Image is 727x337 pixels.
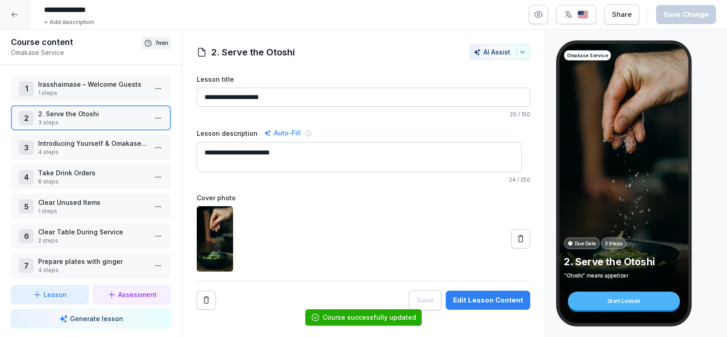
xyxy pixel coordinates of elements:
p: 4 steps [38,266,147,274]
p: 1 steps [38,89,147,97]
div: 22. Serve the Otoshi3 steps [11,105,171,130]
div: 2 [19,111,34,125]
p: Clear Unused Items [38,198,147,207]
p: 2. Serve the Otoshi [38,109,147,119]
div: 7 [19,258,34,273]
p: 3 steps [38,119,147,127]
div: 6 [19,229,34,243]
button: Save [409,290,441,310]
p: 7 min [155,39,168,48]
p: Assessment [118,290,157,299]
span: 24 [509,176,516,183]
button: Assessment [93,285,171,304]
div: Save [417,295,433,305]
div: Start Lesson [568,292,680,310]
p: 3 Steps [605,240,622,247]
p: 6 steps [38,178,147,186]
div: 3Introducing Yourself & Omakase [GEOGRAPHIC_DATA]4 steps [11,135,171,160]
p: Omakase Service [11,48,141,57]
p: 2. Serve the Otoshi [564,256,684,268]
p: Introducing Yourself & Omakase [GEOGRAPHIC_DATA] [38,139,147,148]
button: Generate lesson [11,309,171,328]
h1: 2. Serve the Otoshi [211,45,295,59]
div: AI Assist [473,48,526,56]
div: 7Prepare plates with ginger4 steps [11,253,171,278]
div: 4Take Drink Orders6 steps [11,164,171,189]
div: Course successfully updated [323,313,416,322]
button: Lesson [11,285,89,304]
div: Save Change [663,10,709,20]
div: 6Clear Table During Service2 steps [11,223,171,248]
p: Irasshaimase – Welcome Guests [38,79,147,89]
div: 4 [19,170,34,184]
button: Save Change [656,5,716,24]
div: 5Clear Unused Items1 steps [11,194,171,219]
p: Due Date [575,240,596,247]
div: Share [612,10,632,20]
p: Omakase Service [567,52,608,59]
p: 2 steps [38,237,147,245]
button: Share [604,5,639,25]
p: / 150 [197,110,530,119]
img: us.svg [578,10,588,19]
p: Lesson [44,290,67,299]
label: Lesson title [197,74,530,84]
label: Cover photo [197,193,530,203]
label: Lesson description [197,129,258,138]
p: Generate lesson [70,314,123,323]
div: 1Irasshaimase – Welcome Guests1 steps [11,76,171,101]
div: 3 [19,140,34,155]
span: 20 [510,111,517,118]
p: “Otoshi” means appetizer [564,272,684,279]
button: Edit Lesson Content [446,291,530,310]
p: Take Drink Orders [38,168,147,178]
img: xivcn68qoiugnovo5xwav58m.png [197,206,233,272]
p: Clear Table During Service [38,227,147,237]
div: 5 [19,199,34,214]
div: 1 [19,81,34,96]
p: + Add description [44,18,94,27]
div: Edit Lesson Content [453,295,523,305]
p: 1 steps [38,207,147,215]
p: / 250 [197,176,530,184]
h1: Course content [11,37,141,48]
div: Auto-Fill [262,128,303,139]
p: Prepare plates with ginger [38,257,147,266]
p: 4 steps [38,148,147,156]
button: Remove [197,291,216,310]
button: AI Assist [469,44,530,60]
